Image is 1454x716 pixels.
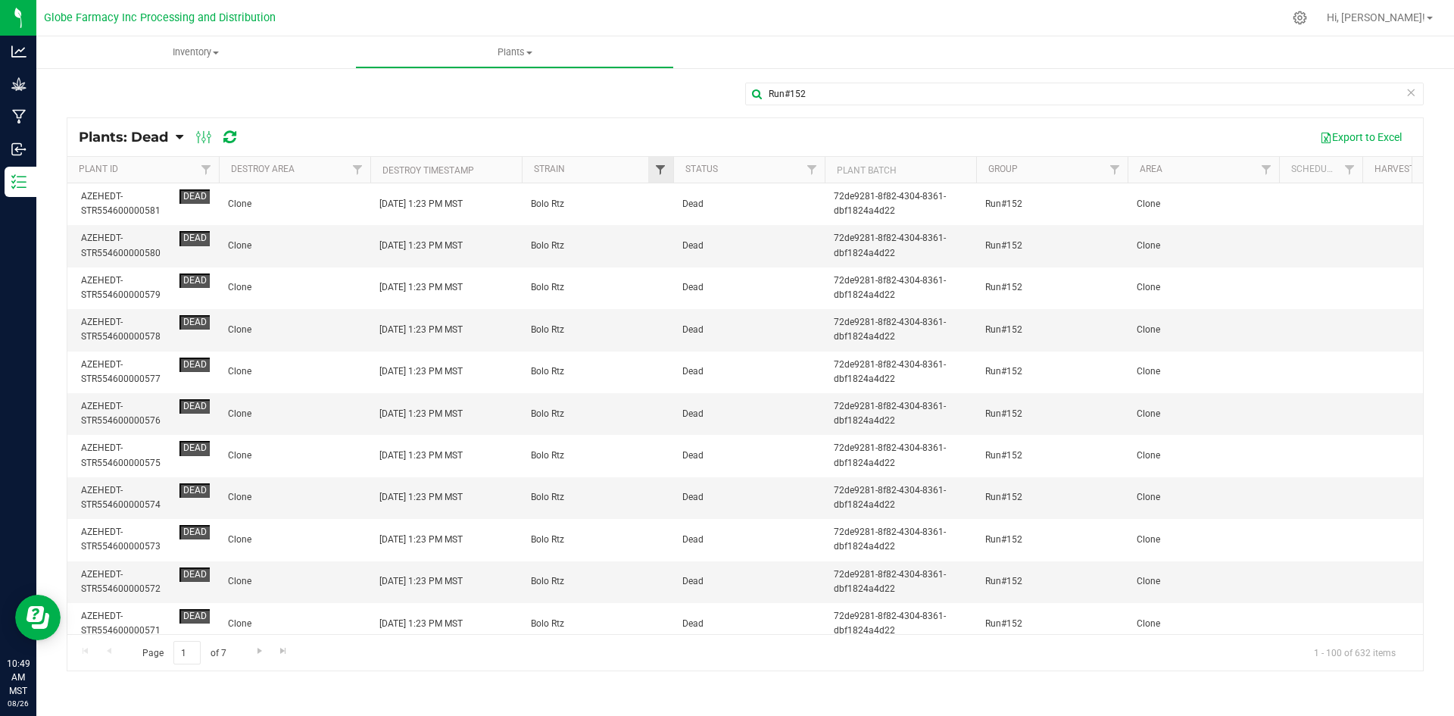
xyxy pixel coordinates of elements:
[79,164,118,174] a: Plant ID
[81,399,174,428] div: AZEHEDT-STR554600000576
[834,315,967,344] span: 72de9281-8f82-4304-8361-dbf1824a4d22
[194,157,219,183] a: Filter
[81,315,174,344] div: AZEHEDT-STR554600000578
[129,641,239,664] span: Page of 7
[379,490,463,505] span: [DATE] 1:23 PM MST
[228,617,361,631] span: Clone
[531,574,664,589] span: Bolo Rtz
[379,323,463,337] span: [DATE] 1:23 PM MST
[682,407,816,421] span: Dead
[179,483,210,498] div: Dead
[648,157,673,183] a: Filter
[1310,124,1412,150] button: Export to Excel
[682,323,816,337] span: Dead
[988,164,1018,174] a: Group
[1137,490,1270,505] span: Clone
[1137,574,1270,589] span: Clone
[685,164,718,174] a: Status
[179,231,210,245] div: Dead
[1137,280,1270,295] span: Clone
[345,157,370,183] a: Filter
[44,11,276,24] span: Globe Farmacy Inc Processing and Distribution
[1254,157,1279,183] a: Filter
[682,364,816,379] span: Dead
[11,109,27,124] inline-svg: Manufacturing
[682,533,816,547] span: Dead
[81,441,174,470] div: AZEHEDT-STR554600000575
[800,157,825,183] a: Filter
[81,483,174,512] div: AZEHEDT-STR554600000574
[985,323,1119,337] span: Run#152
[379,197,463,211] span: [DATE] 1:23 PM MST
[1302,641,1408,664] span: 1 - 100 of 632 items
[834,189,967,218] span: 72de9281-8f82-4304-8361-dbf1824a4d22
[179,525,210,539] div: Dead
[985,533,1119,547] span: Run#152
[15,595,61,640] iframe: Resource center
[228,574,361,589] span: Clone
[228,533,361,547] span: Clone
[1103,157,1128,183] a: Filter
[1327,11,1425,23] span: Hi, [PERSON_NAME]!
[228,407,361,421] span: Clone
[36,45,355,59] span: Inventory
[682,239,816,253] span: Dead
[531,280,664,295] span: Bolo Rtz
[531,407,664,421] span: Bolo Rtz
[228,239,361,253] span: Clone
[985,239,1119,253] span: Run#152
[179,441,210,455] div: Dead
[81,567,174,596] div: AZEHEDT-STR554600000572
[7,698,30,709] p: 08/26
[834,441,967,470] span: 72de9281-8f82-4304-8361-dbf1824a4d22
[273,641,295,661] a: Go to the last page
[834,567,967,596] span: 72de9281-8f82-4304-8361-dbf1824a4d22
[1137,197,1270,211] span: Clone
[531,239,664,253] span: Bolo Rtz
[834,231,967,260] span: 72de9281-8f82-4304-8361-dbf1824a4d22
[834,274,967,302] span: 72de9281-8f82-4304-8361-dbf1824a4d22
[382,165,474,176] a: Destroy Timestamp
[985,449,1119,463] span: Run#152
[228,323,361,337] span: Clone
[682,617,816,631] span: Dead
[379,574,463,589] span: [DATE] 1:23 PM MST
[985,364,1119,379] span: Run#152
[81,525,174,554] div: AZEHEDT-STR554600000573
[81,358,174,386] div: AZEHEDT-STR554600000577
[1137,323,1270,337] span: Clone
[682,449,816,463] span: Dead
[531,449,664,463] span: Bolo Rtz
[985,197,1119,211] span: Run#152
[531,490,664,505] span: Bolo Rtz
[228,490,361,505] span: Clone
[985,407,1119,421] span: Run#152
[11,174,27,189] inline-svg: Inventory
[379,364,463,379] span: [DATE] 1:23 PM MST
[379,407,463,421] span: [DATE] 1:23 PM MST
[248,641,270,661] a: Go to the next page
[531,323,664,337] span: Bolo Rtz
[682,197,816,211] span: Dead
[355,36,674,68] a: Plants
[79,129,176,145] a: Plants: Dead
[179,399,210,414] div: Dead
[379,533,463,547] span: [DATE] 1:23 PM MST
[356,45,673,59] span: Plants
[834,399,967,428] span: 72de9281-8f82-4304-8361-dbf1824a4d22
[834,609,967,638] span: 72de9281-8f82-4304-8361-dbf1824a4d22
[682,490,816,505] span: Dead
[531,617,664,631] span: Bolo Rtz
[834,358,967,386] span: 72de9281-8f82-4304-8361-dbf1824a4d22
[81,609,174,638] div: AZEHEDT-STR554600000571
[379,617,463,631] span: [DATE] 1:23 PM MST
[1137,449,1270,463] span: Clone
[825,157,976,183] th: Plant Batch
[228,197,361,211] span: Clone
[1290,11,1309,25] div: Manage settings
[1137,533,1270,547] span: Clone
[1137,239,1270,253] span: Clone
[81,189,174,218] div: AZEHEDT-STR554600000581
[745,83,1424,105] input: Search Plant ID, Strain, Area, Group, Harvest ...
[985,574,1119,589] span: Run#152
